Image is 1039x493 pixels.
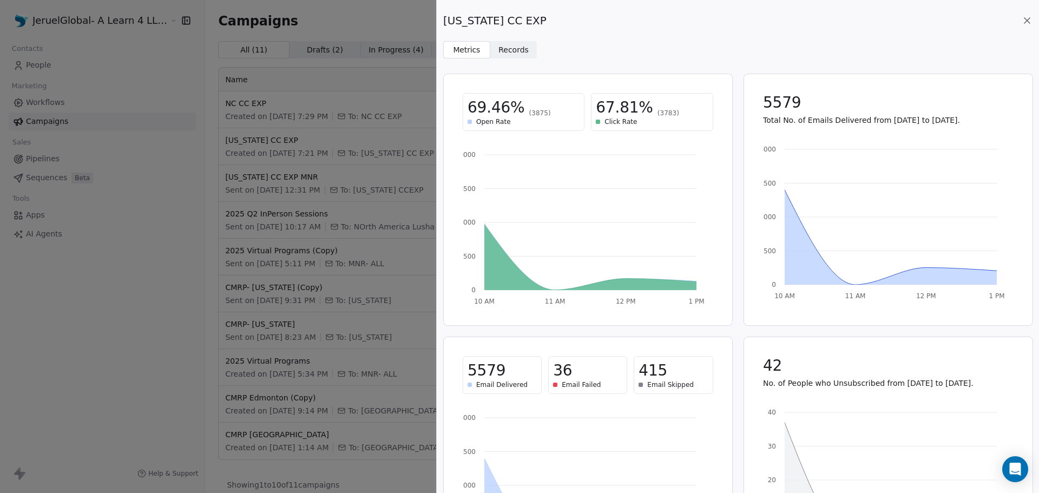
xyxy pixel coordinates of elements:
tspan: 4500 [759,180,776,187]
span: (3783) [657,109,679,117]
span: 67.81% [596,98,653,117]
tspan: 40 [767,409,775,416]
tspan: 10 AM [774,292,795,300]
span: Records [498,44,529,56]
tspan: 4500 [459,448,476,456]
tspan: 1500 [759,247,776,255]
span: 415 [639,361,667,380]
span: Click Rate [604,117,637,126]
span: (3875) [529,109,551,117]
tspan: 11 AM [845,292,865,300]
span: Email Delivered [476,380,528,389]
p: Total No. of Emails Delivered from [DATE] to [DATE]. [763,115,1014,126]
tspan: 12 PM [616,298,636,305]
span: 42 [763,356,782,376]
span: 36 [553,361,572,380]
span: Email Skipped [647,380,694,389]
tspan: 6000 [759,146,776,153]
tspan: 3000 [459,482,476,489]
tspan: 6000 [459,151,476,159]
tspan: 1500 [459,253,476,260]
tspan: 0 [772,281,776,288]
tspan: 3000 [759,213,776,221]
div: Open Intercom Messenger [1002,456,1028,482]
tspan: 20 [767,476,775,484]
tspan: 10 AM [474,298,495,305]
tspan: 4500 [459,185,476,193]
span: 5579 [468,361,505,380]
span: 69.46% [468,98,525,117]
tspan: 30 [767,443,775,450]
tspan: 3000 [459,219,476,226]
span: [US_STATE] CC EXP [443,13,547,28]
span: 5579 [763,93,801,113]
tspan: 6000 [459,414,476,422]
tspan: 11 AM [545,298,565,305]
p: No. of People who Unsubscribed from [DATE] to [DATE]. [763,378,1014,389]
tspan: 12 PM [916,292,936,300]
tspan: 1 PM [989,292,1004,300]
span: Email Failed [562,380,601,389]
tspan: 0 [471,286,476,294]
span: Open Rate [476,117,511,126]
tspan: 1 PM [688,298,704,305]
